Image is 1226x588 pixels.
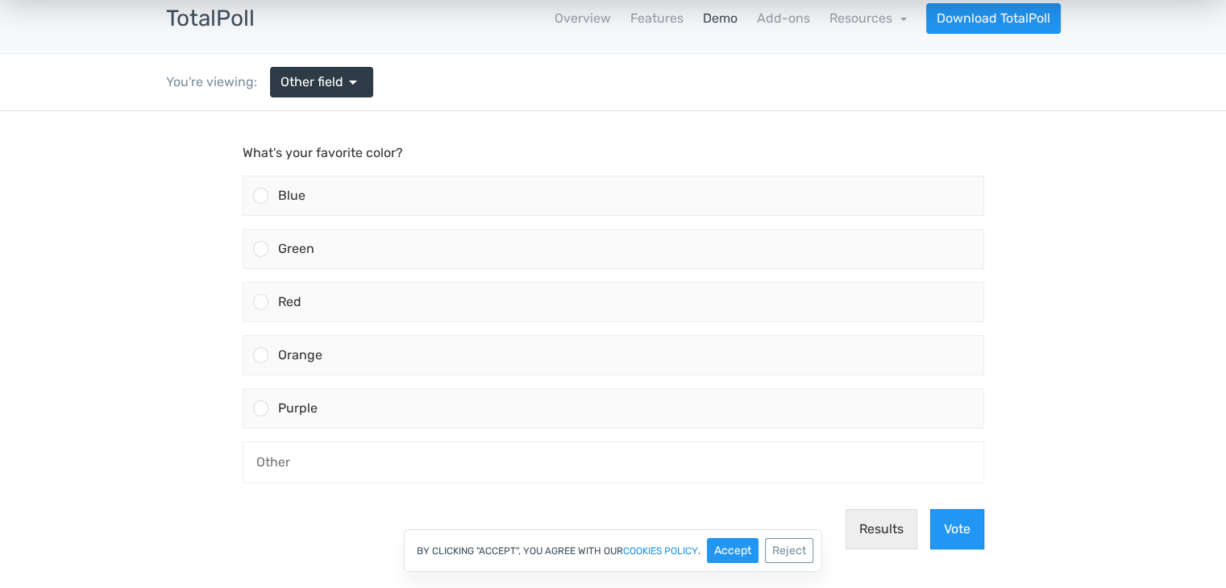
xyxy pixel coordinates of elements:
[703,9,738,28] a: Demo
[757,9,810,28] a: Add-ons
[829,10,907,26] a: Resources
[166,6,255,31] h3: TotalPoll
[846,398,917,438] button: Results
[278,77,305,92] span: Blue
[243,32,984,52] p: What's your favorite color?
[765,538,813,563] button: Reject
[707,538,758,563] button: Accept
[166,72,270,92] div: You're viewing:
[278,183,301,198] span: Red
[343,72,363,92] span: arrow_drop_down
[278,289,318,304] span: Purple
[281,72,343,92] span: Other field
[278,130,314,145] span: Green
[404,529,822,572] div: By clicking "Accept", you agree with our .
[270,67,373,97] a: Other field arrow_drop_down
[623,546,698,556] a: cookies policy
[555,9,611,28] a: Overview
[278,236,322,251] span: Orange
[926,3,1061,34] a: Download TotalPoll
[930,398,984,438] button: Vote
[630,9,684,28] a: Features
